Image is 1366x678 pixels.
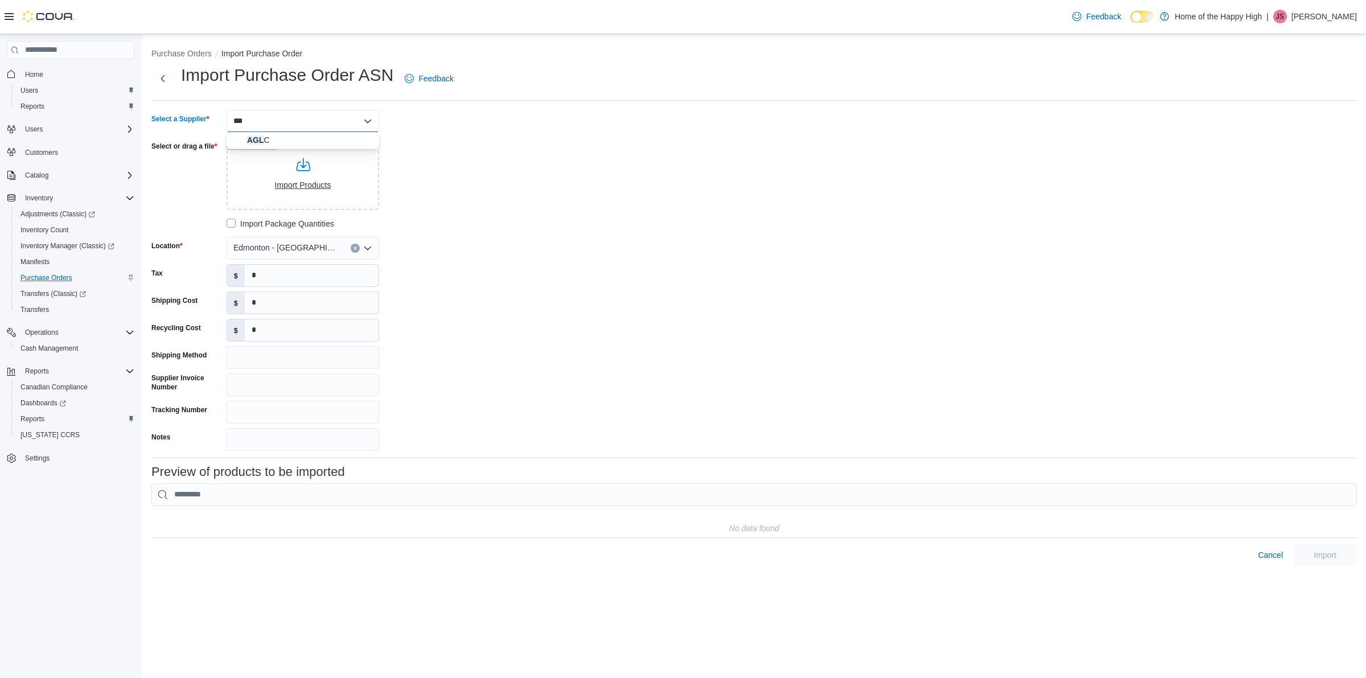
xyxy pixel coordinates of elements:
[20,191,134,205] span: Inventory
[16,100,49,113] a: Reports
[16,428,134,442] span: Washington CCRS
[16,239,119,253] a: Inventory Manager (Classic)
[151,114,209,124] label: Select a Supplier
[16,380,92,394] a: Canadian Compliance
[11,286,139,302] a: Transfers (Classic)
[20,305,49,314] span: Transfers
[25,171,48,180] span: Catalog
[20,414,44,424] span: Reports
[16,84,43,97] a: Users
[151,67,174,90] button: Next
[16,223,134,237] span: Inventory Count
[16,271,134,285] span: Purchase Orders
[1175,10,1262,23] p: Home of the Happy High
[11,206,139,222] a: Adjustments (Classic)
[16,396,134,410] span: Dashboards
[151,269,163,278] label: Tax
[351,244,360,253] button: Clear input
[20,257,50,266] span: Manifests
[20,326,63,339] button: Operations
[1068,5,1125,28] a: Feedback
[7,61,134,496] nav: Complex example
[20,398,66,408] span: Dashboards
[2,167,139,183] button: Catalog
[16,412,49,426] a: Reports
[11,222,139,238] button: Inventory Count
[16,342,83,355] a: Cash Management
[151,433,170,442] label: Notes
[729,521,779,535] div: No data found
[11,270,139,286] button: Purchase Orders
[16,428,84,442] a: [US_STATE] CCRS
[20,209,95,219] span: Adjustments (Classic)
[20,68,48,81] a: Home
[151,296,198,305] label: Shipping Cost
[16,207,134,221] span: Adjustments (Classic)
[20,169,134,182] span: Catalog
[2,450,139,466] button: Settings
[25,148,58,157] span: Customers
[16,239,134,253] span: Inventory Manager (Classic)
[400,67,458,90] a: Feedback
[20,122,47,136] button: Users
[16,100,134,113] span: Reports
[151,49,212,58] button: Purchase Orders
[11,254,139,270] button: Manifests
[11,395,139,411] a: Dashboards
[16,255,54,269] a: Manifests
[20,86,38,95] span: Users
[16,255,134,269] span: Manifests
[20,241,114,250] span: Inventory Manager (Classic)
[20,169,53,182] button: Catalog
[151,241,183,250] label: Location
[1130,11,1154,23] input: Dark Mode
[227,132,379,149] div: Choose from the following options
[2,144,139,161] button: Customers
[151,48,1357,61] nav: An example of EuiBreadcrumbs
[25,454,50,463] span: Settings
[20,191,57,205] button: Inventory
[20,146,63,159] a: Customers
[16,287,90,301] a: Transfers (Classic)
[363,117,372,126] button: Close list of options
[151,405,207,414] label: Tracking Number
[2,363,139,379] button: Reports
[20,145,134,159] span: Customers
[233,241,339,254] span: Edmonton - [GEOGRAPHIC_DATA] - Fire & Flower
[151,351,207,360] label: Shipping Method
[16,271,77,285] a: Purchase Orders
[20,289,86,298] span: Transfers (Classic)
[227,132,379,149] button: AGLC
[11,340,139,356] button: Cash Management
[11,411,139,427] button: Reports
[1314,549,1336,561] span: Import
[25,70,43,79] span: Home
[25,194,53,203] span: Inventory
[2,190,139,206] button: Inventory
[11,83,139,98] button: Users
[418,73,453,84] span: Feedback
[16,412,134,426] span: Reports
[1258,549,1283,561] span: Cancel
[20,430,80,439] span: [US_STATE] CCRS
[25,125,43,134] span: Users
[20,67,134,81] span: Home
[151,323,201,332] label: Recycling Cost
[1273,10,1287,23] div: Jesse Specht
[16,303,54,317] a: Transfers
[151,142,217,151] label: Select or drag a file
[2,66,139,83] button: Home
[20,225,69,235] span: Inventory Count
[20,451,54,465] a: Settings
[181,64,393,87] h1: Import Purchase Order ASN
[16,223,73,237] a: Inventory Count
[11,98,139,114] button: Reports
[11,427,139,443] button: [US_STATE] CCRS
[20,102,44,111] span: Reports
[20,122,134,136] span: Users
[20,273,72,282] span: Purchase Orders
[1293,544,1357,566] button: Import
[1253,544,1287,566] button: Cancel
[227,292,245,314] label: $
